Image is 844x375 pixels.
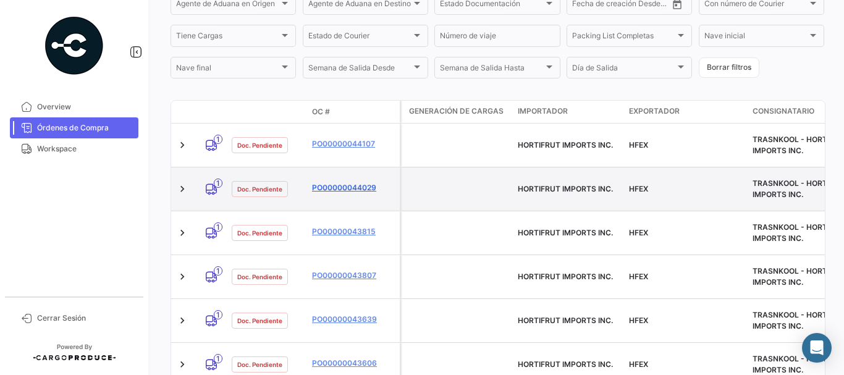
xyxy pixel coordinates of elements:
datatable-header-cell: Generación de cargas [402,101,513,123]
a: PO00000044107 [312,138,395,150]
span: HFEX [629,316,648,325]
span: HORTIFRUT IMPORTS INC. [518,360,613,369]
a: Expand/Collapse Row [176,314,188,327]
datatable-header-cell: Exportador [624,101,748,123]
span: Tiene Cargas [176,33,279,42]
span: Generación de cargas [409,106,504,117]
span: Nave inicial [704,33,808,42]
input: Hasta [603,1,649,10]
span: Nave final [176,65,279,74]
a: Expand/Collapse Row [176,358,188,371]
span: Doc. Pendiente [237,316,282,326]
input: Desde [572,1,594,10]
a: PO00000043639 [312,314,395,325]
div: Abrir Intercom Messenger [802,333,832,363]
span: Doc. Pendiente [237,360,282,369]
a: Expand/Collapse Row [176,139,188,151]
span: 1 [214,354,222,363]
span: Exportador [629,106,680,117]
datatable-header-cell: Importador [513,101,624,123]
span: Consignatario [753,106,814,117]
span: Estado de Courier [308,33,411,42]
a: PO00000043606 [312,358,395,369]
span: HFEX [629,228,648,237]
a: Expand/Collapse Row [176,271,188,283]
span: Con número de Courier [704,1,808,10]
datatable-header-cell: OC # [307,101,400,122]
span: Overview [37,101,133,112]
span: 1 [214,310,222,319]
span: HFEX [629,140,648,150]
span: HFEX [629,272,648,281]
span: HORTIFRUT IMPORTS INC. [518,184,613,193]
span: Doc. Pendiente [237,184,282,194]
span: 1 [214,135,222,144]
span: Semana de Salida Desde [308,65,411,74]
span: Semana de Salida Hasta [440,65,543,74]
a: PO00000044029 [312,182,395,193]
span: Doc. Pendiente [237,272,282,282]
datatable-header-cell: Estado Doc. [227,107,307,117]
span: HORTIFRUT IMPORTS INC. [518,272,613,281]
a: Workspace [10,138,138,159]
button: Borrar filtros [699,57,759,78]
span: Cerrar Sesión [37,313,133,324]
a: Expand/Collapse Row [176,183,188,195]
span: HORTIFRUT IMPORTS INC. [518,140,613,150]
span: Día de Salida [572,65,675,74]
a: Órdenes de Compra [10,117,138,138]
span: 1 [214,179,222,188]
span: Órdenes de Compra [37,122,133,133]
span: HORTIFRUT IMPORTS INC. [518,228,613,237]
img: powered-by.png [43,15,105,77]
a: Overview [10,96,138,117]
span: Agente de Aduana en Destino [308,1,411,10]
span: 1 [214,266,222,276]
span: Agente de Aduana en Origen [176,1,279,10]
span: Packing List Completas [572,33,675,42]
a: PO00000043807 [312,270,395,281]
a: Expand/Collapse Row [176,227,188,239]
datatable-header-cell: Modo de Transporte [196,107,227,117]
span: Doc. Pendiente [237,228,282,238]
a: PO00000043815 [312,226,395,237]
span: Estado Documentación [440,1,543,10]
span: OC # [312,106,330,117]
span: Importador [518,106,568,117]
span: HORTIFRUT IMPORTS INC. [518,316,613,325]
span: 1 [214,222,222,232]
span: HFEX [629,184,648,193]
span: HFEX [629,360,648,369]
span: Doc. Pendiente [237,140,282,150]
span: Workspace [37,143,133,154]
